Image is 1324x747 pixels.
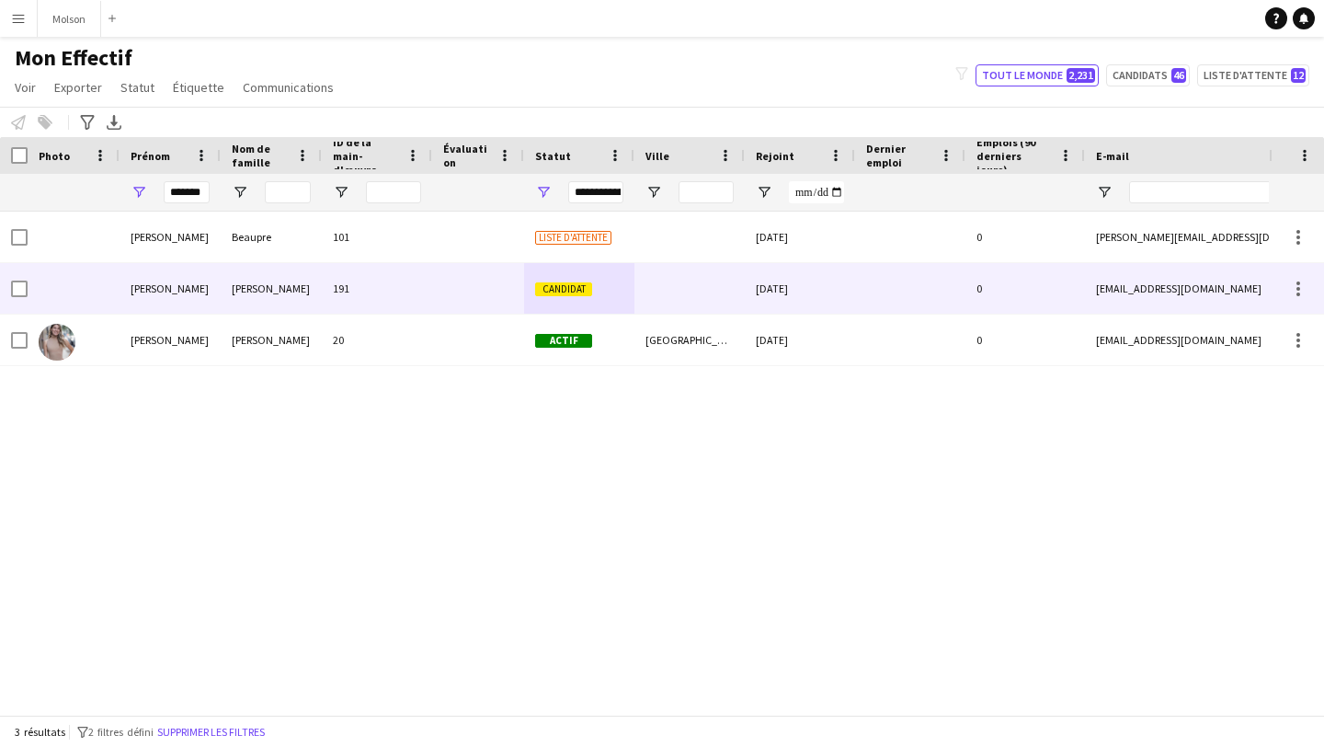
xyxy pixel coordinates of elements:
[745,315,855,365] div: [DATE]
[54,79,102,96] span: Exporter
[976,64,1099,86] button: Tout le monde2,231
[120,263,221,314] div: [PERSON_NAME]
[535,231,611,245] span: Liste d'attente
[7,75,43,99] a: Voir
[131,184,147,201] button: Ouvrir le menu de filtre
[38,1,101,37] button: Molson
[243,79,334,96] span: Communications
[1067,68,1095,83] span: 2,231
[76,111,98,133] app-action-btn: Filtres avancés
[535,334,592,348] span: Actif
[232,142,289,169] span: Nom de famille
[965,263,1085,314] div: 0
[634,315,745,365] div: [GEOGRAPHIC_DATA]
[322,263,432,314] div: 191
[154,722,268,742] button: Supprimer les filtres
[1291,68,1306,83] span: 12
[789,181,844,203] input: Rejoint Entrée de filtre
[221,315,322,365] div: [PERSON_NAME]
[645,149,669,163] span: Ville
[535,184,552,201] button: Ouvrir le menu de filtre
[1197,64,1309,86] button: Liste d'attente12
[120,79,154,96] span: Statut
[39,149,70,163] span: Photo
[235,75,341,99] a: Communications
[221,212,322,262] div: Beaupre
[120,315,221,365] div: [PERSON_NAME]
[113,75,162,99] a: Statut
[535,149,571,163] span: Statut
[756,149,794,163] span: Rejoint
[443,142,491,169] span: Évaluation
[535,282,592,296] span: Candidat
[1171,68,1186,83] span: 46
[103,111,125,133] app-action-btn: Exporter en XLSX
[15,44,132,72] span: Mon Effectif
[265,181,311,203] input: Nom de famille Entrée de filtre
[232,184,248,201] button: Ouvrir le menu de filtre
[322,212,432,262] div: 101
[1096,149,1129,163] span: E-mail
[165,75,232,99] a: Étiquette
[366,181,421,203] input: ID de la main-d'œuvre Entrée de filtre
[745,212,855,262] div: [DATE]
[1096,184,1113,201] button: Ouvrir le menu de filtre
[164,181,210,203] input: Prénom Entrée de filtre
[221,263,322,314] div: [PERSON_NAME]
[39,324,75,361] img: Vanessa Cabral
[679,181,734,203] input: Ville Entrée de filtre
[333,135,399,177] span: ID de la main-d'œuvre
[745,263,855,314] div: [DATE]
[131,149,170,163] span: Prénom
[333,184,349,201] button: Ouvrir le menu de filtre
[47,75,109,99] a: Exporter
[120,212,221,262] div: [PERSON_NAME]
[1106,64,1190,86] button: Candidats46
[976,135,1052,177] span: Emplois (90 derniers jours)
[15,79,36,96] span: Voir
[756,184,772,201] button: Ouvrir le menu de filtre
[88,725,154,739] span: 2 filtres défini
[645,184,662,201] button: Ouvrir le menu de filtre
[322,315,432,365] div: 20
[173,79,224,96] span: Étiquette
[866,142,932,169] span: Dernier emploi
[965,212,1085,262] div: 0
[965,315,1085,365] div: 0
